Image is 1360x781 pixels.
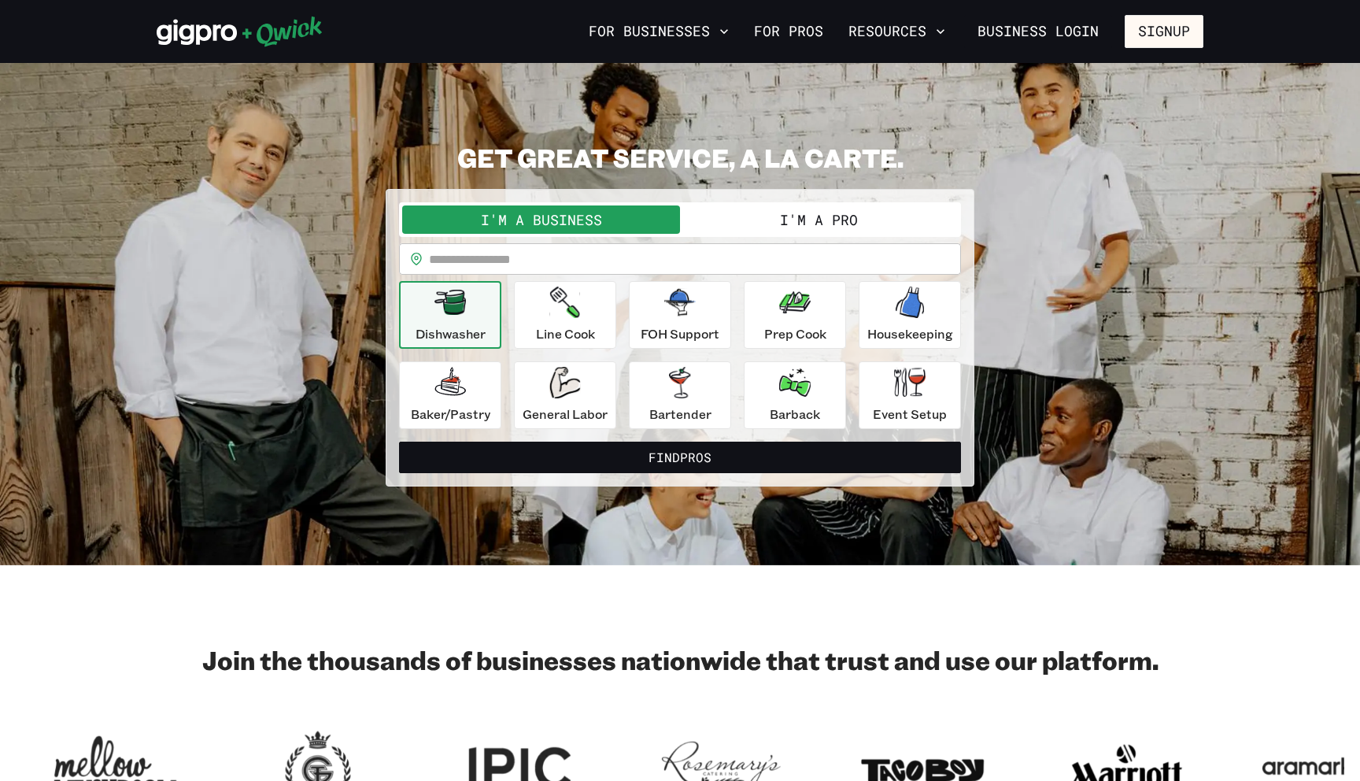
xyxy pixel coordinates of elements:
p: Bartender [649,405,711,424]
button: Event Setup [859,361,961,429]
button: Resources [842,18,952,45]
button: FOH Support [629,281,731,349]
p: General Labor [523,405,608,424]
a: For Pros [748,18,830,45]
button: Bartender [629,361,731,429]
p: Housekeeping [867,324,953,343]
button: Housekeeping [859,281,961,349]
p: Baker/Pastry [411,405,490,424]
button: Barback [744,361,846,429]
p: Dishwasher [416,324,486,343]
button: Baker/Pastry [399,361,501,429]
button: Line Cook [514,281,616,349]
h2: GET GREAT SERVICE, A LA CARTE. [386,142,974,173]
button: Dishwasher [399,281,501,349]
p: Line Cook [536,324,595,343]
p: FOH Support [641,324,719,343]
p: Prep Cook [764,324,826,343]
p: Event Setup [873,405,947,424]
button: Signup [1125,15,1203,48]
button: Prep Cook [744,281,846,349]
button: For Businesses [582,18,735,45]
button: I'm a Business [402,205,680,234]
h2: Join the thousands of businesses nationwide that trust and use our platform. [157,644,1203,676]
button: FindPros [399,442,961,473]
a: Business Login [964,15,1112,48]
p: Barback [770,405,820,424]
button: I'm a Pro [680,205,958,234]
button: General Labor [514,361,616,429]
